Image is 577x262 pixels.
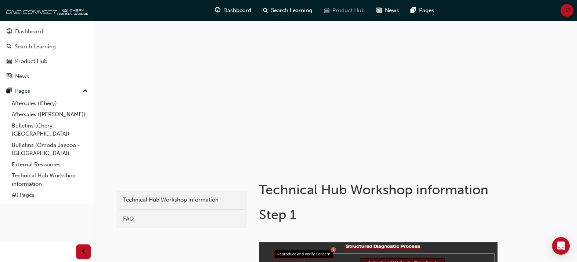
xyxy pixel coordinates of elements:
span: prev-icon [81,247,86,257]
a: Technical Hub Workshop information [119,193,244,206]
span: car-icon [324,6,329,15]
button: DashboardSearch LearningProduct HubNews [3,23,91,84]
button: SJ [560,4,573,17]
span: Step 1 [259,207,296,222]
span: search-icon [263,6,268,15]
div: Product Hub [15,57,47,66]
span: guage-icon [7,29,12,35]
a: Bulletins (Chery - [GEOGRAPHIC_DATA]) [9,120,91,140]
a: Technical Hub Workshop information [9,170,91,189]
a: guage-iconDashboard [209,3,257,18]
div: Search Learning [15,43,56,51]
a: News [3,70,91,83]
span: car-icon [7,58,12,65]
a: car-iconProduct Hub [318,3,371,18]
span: SJ [564,6,570,15]
a: Dashboard [3,25,91,38]
a: All Pages [9,189,91,201]
div: News [15,72,29,81]
div: FAQ [123,215,241,223]
a: External Resources [9,159,91,170]
span: Search Learning [271,6,312,15]
a: Aftersales ([PERSON_NAME]) [9,109,91,120]
span: Product Hub [332,6,365,15]
span: Dashboard [223,6,251,15]
a: Search Learning [3,40,91,53]
span: news-icon [7,73,12,80]
a: FAQ [119,213,244,225]
a: Bulletins (Omoda Jaecoo - [GEOGRAPHIC_DATA]) [9,140,91,159]
img: oneconnect [4,3,88,18]
div: Dashboard [15,27,43,36]
span: pages-icon [7,88,12,95]
button: Pages [3,84,91,98]
span: search-icon [7,44,12,50]
a: news-iconNews [371,3,405,18]
span: Pages [419,6,434,15]
a: pages-iconPages [405,3,440,18]
span: pages-icon [411,6,416,15]
span: news-icon [376,6,382,15]
a: search-iconSearch Learning [257,3,318,18]
div: Open Intercom Messenger [552,237,570,255]
span: News [385,6,399,15]
a: Aftersales (Chery) [9,98,91,109]
div: Pages [15,87,30,95]
div: Technical Hub Workshop information [123,196,241,204]
span: up-icon [83,86,88,96]
span: guage-icon [215,6,220,15]
h1: Technical Hub Workshop information [259,182,500,198]
a: Product Hub [3,55,91,68]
